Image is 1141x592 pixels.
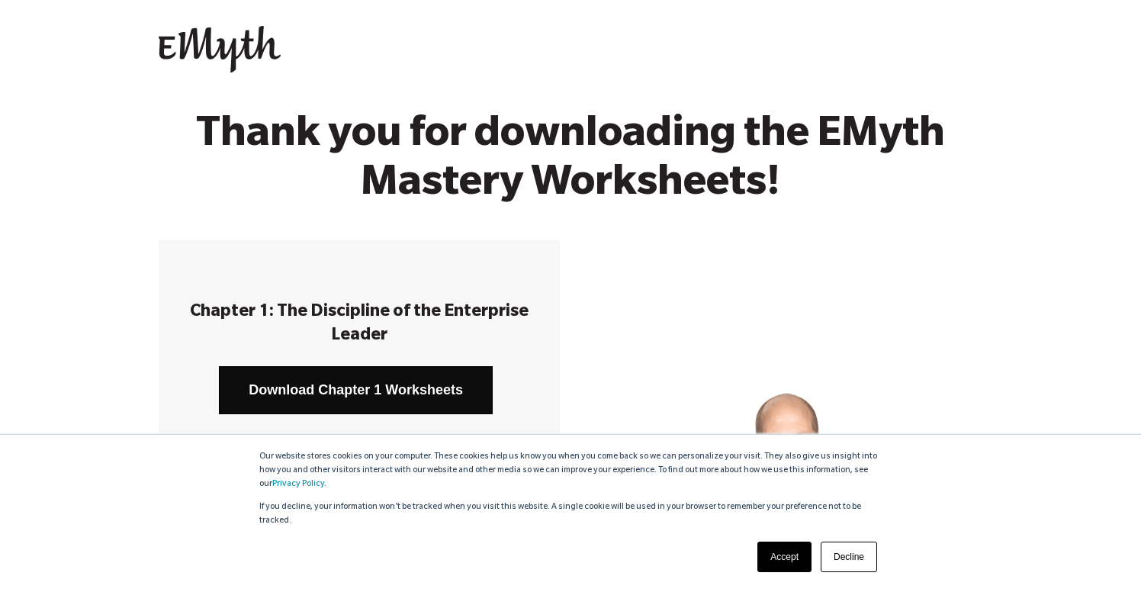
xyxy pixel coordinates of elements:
img: Jon_Slater_web [678,359,885,567]
h3: Chapter 1: The Discipline of the Enterprise Leader [182,301,537,349]
h2: Thank you for downloading the EMyth Mastery Worksheets! [155,114,986,211]
a: Decline [821,542,877,572]
a: Download Chapter 1 Worksheets [219,366,493,414]
a: Accept [757,542,812,572]
p: Our website stores cookies on your computer. These cookies help us know you when you come back so... [259,450,882,491]
img: EMyth [159,26,281,73]
p: If you decline, your information won’t be tracked when you visit this website. A single cookie wi... [259,500,882,528]
a: Privacy Policy [272,480,324,489]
